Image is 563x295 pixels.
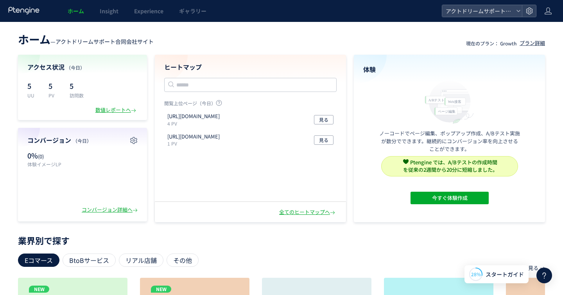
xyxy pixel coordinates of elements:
button: 今すぐ体験作成 [411,192,489,204]
p: 閲覧上位ページ（今日） [164,100,337,110]
div: コンバージョン詳細へ [82,206,139,214]
p: 4 PV [167,120,223,127]
span: スタートガイド [486,270,524,279]
p: PV [48,92,60,99]
h4: コンバージョン [27,136,138,145]
span: ギャラリー [179,7,206,15]
h4: アクセス状況 [27,63,138,72]
button: 見る [314,115,333,124]
p: もっと見る [513,261,538,275]
span: （今日） [73,137,91,144]
p: 5 [27,79,39,92]
span: 28% [471,271,481,277]
div: リアル店舗 [119,254,163,267]
p: → [540,261,545,275]
span: 今すぐ体験作成 [432,192,467,204]
span: アクトドリームサポート合同会社サイト [443,5,513,17]
p: 0% [27,151,79,161]
p: 体験イメージLP [27,161,79,167]
p: 業界別で探す [18,238,545,243]
p: 1 PV [167,140,223,147]
span: Insight [100,7,118,15]
p: NEW [29,286,49,293]
p: 現在のプラン： Growth [466,40,516,47]
span: （今日） [66,64,85,71]
span: Experience [134,7,163,15]
img: home_experience_onbo_jp-C5-EgdA0.svg [421,79,478,124]
span: アクトドリームサポート合同会社サイト [56,38,154,45]
div: プラン詳細 [520,40,545,47]
span: 見る [319,135,328,145]
span: Ptengine では、A/Bテストの作成時間 を従来の2週間から20分に短縮しました。 [403,158,498,173]
h4: ヒートマップ [164,63,337,72]
div: 数値レポートへ [95,106,138,114]
div: その他 [167,254,199,267]
div: — [18,31,154,47]
p: NEW [151,286,171,293]
p: 5 [70,79,84,92]
span: 見る [319,115,328,124]
p: 訪問数 [70,92,84,99]
span: (0) [38,153,44,160]
p: https://utage.actdream.net/p/expopt [167,133,220,140]
p: 5 [48,79,60,92]
div: Eコマース [18,254,59,267]
p: ノーコードでページ編集、ポップアップ作成、A/Bテスト実施が数分でできます。継続的にコンバージョン率を向上させることができます。 [379,130,520,153]
h4: 体験 [363,65,536,74]
p: https://utage.actdream.net/p/expopt1 [167,113,220,120]
div: BtoBサービス [63,254,116,267]
button: 見る [314,135,333,145]
span: ホーム [18,31,50,47]
div: 全てのヒートマップへ [279,209,337,216]
span: ホーム [68,7,84,15]
p: UU [27,92,39,99]
img: svg+xml,%3c [403,159,409,164]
